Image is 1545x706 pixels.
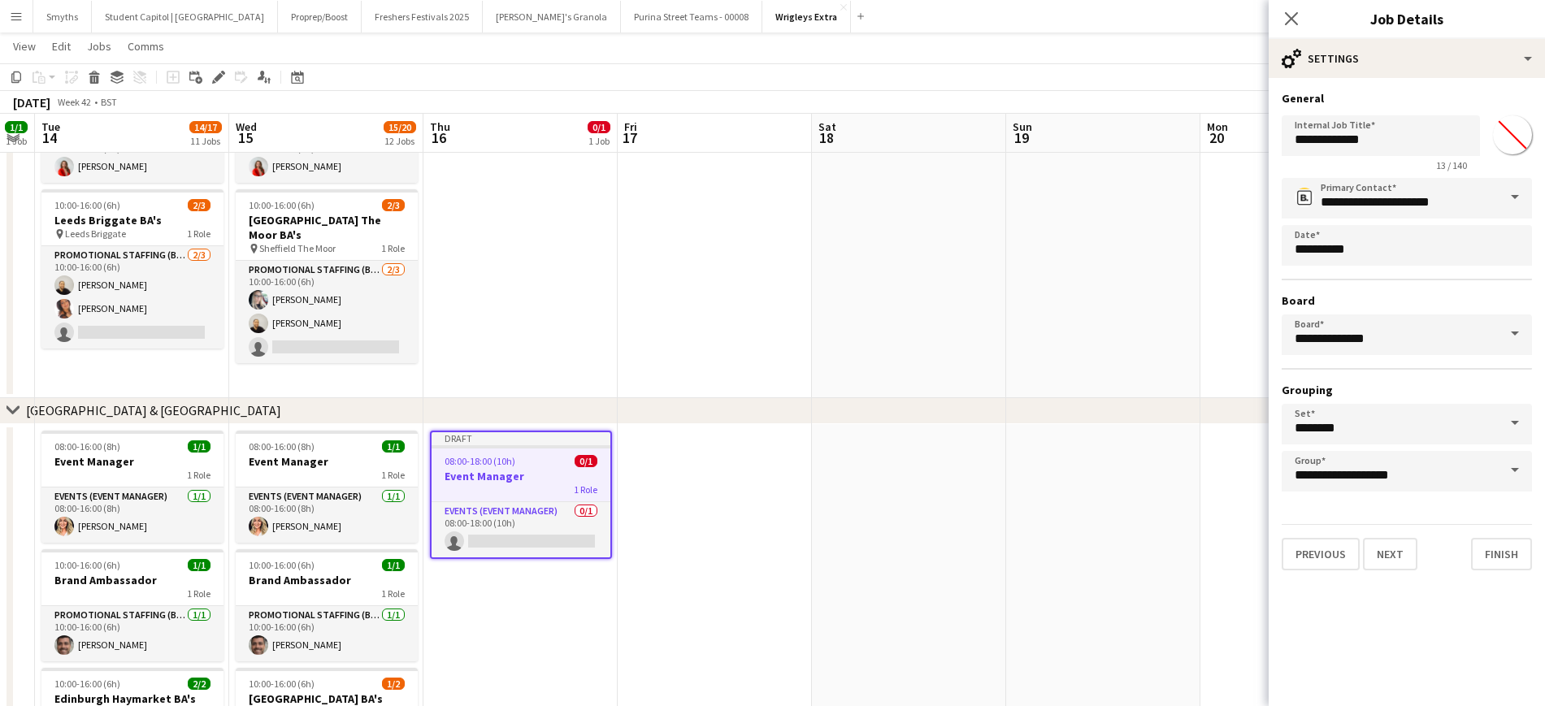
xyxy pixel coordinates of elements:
[187,227,210,240] span: 1 Role
[54,440,120,453] span: 08:00-16:00 (8h)
[384,121,416,133] span: 15/20
[1269,39,1545,78] div: Settings
[41,454,224,469] h3: Event Manager
[622,128,637,147] span: 17
[41,606,224,661] app-card-role: Promotional Staffing (Brand Ambassadors)1/110:00-16:00 (6h)[PERSON_NAME]
[1423,159,1480,171] span: 13 / 140
[52,39,71,54] span: Edit
[1282,293,1532,308] h3: Board
[382,440,405,453] span: 1/1
[188,559,210,571] span: 1/1
[236,549,418,661] app-job-card: 10:00-16:00 (6h)1/1Brand Ambassador1 RolePromotional Staffing (Brand Ambassadors)1/110:00-16:00 (...
[236,128,418,183] app-card-role: Events (DJ)1/108:00-16:00 (8h)[PERSON_NAME]
[236,213,418,242] h3: [GEOGRAPHIC_DATA] The Moor BA's
[236,691,418,706] h3: [GEOGRAPHIC_DATA] BA's
[41,119,60,134] span: Tue
[6,135,27,147] div: 1 Job
[382,559,405,571] span: 1/1
[445,455,515,467] span: 08:00-18:00 (10h)
[1282,538,1360,570] button: Previous
[1471,538,1532,570] button: Finish
[236,119,257,134] span: Wed
[187,469,210,481] span: 1 Role
[87,39,111,54] span: Jobs
[5,121,28,133] span: 1/1
[621,1,762,32] button: Purina Street Teams - 00008
[382,678,405,690] span: 1/2
[188,678,210,690] span: 2/2
[381,587,405,600] span: 1 Role
[1013,119,1032,134] span: Sun
[121,36,171,57] a: Comms
[41,431,224,543] app-job-card: 08:00-16:00 (8h)1/1Event Manager1 RoleEvents (Event Manager)1/108:00-16:00 (8h)[PERSON_NAME]
[236,487,418,543] app-card-role: Events (Event Manager)1/108:00-16:00 (8h)[PERSON_NAME]
[41,573,224,587] h3: Brand Ambassador
[80,36,118,57] a: Jobs
[236,189,418,363] app-job-card: 10:00-16:00 (6h)2/3[GEOGRAPHIC_DATA] The Moor BA's Sheffield The Moor1 RolePromotional Staffing (...
[187,587,210,600] span: 1 Role
[483,1,621,32] button: [PERSON_NAME]'s Granola
[432,469,610,483] h3: Event Manager
[381,242,405,254] span: 1 Role
[65,227,126,240] span: Leeds Briggate
[381,469,405,481] span: 1 Role
[33,1,92,32] button: Smyths
[1282,383,1532,397] h3: Grouping
[41,487,224,543] app-card-role: Events (Event Manager)1/108:00-16:00 (8h)[PERSON_NAME]
[1010,128,1032,147] span: 19
[236,454,418,469] h3: Event Manager
[430,119,450,134] span: Thu
[624,119,637,134] span: Fri
[278,1,362,32] button: Proprep/Boost
[382,199,405,211] span: 2/3
[236,431,418,543] app-job-card: 08:00-16:00 (8h)1/1Event Manager1 RoleEvents (Event Manager)1/108:00-16:00 (8h)[PERSON_NAME]
[7,36,42,57] a: View
[54,199,120,211] span: 10:00-16:00 (6h)
[588,121,610,133] span: 0/1
[1204,128,1228,147] span: 20
[41,189,224,349] app-job-card: 10:00-16:00 (6h)2/3Leeds Briggate BA's Leeds Briggate1 RolePromotional Staffing (Brand Ambassador...
[427,128,450,147] span: 16
[249,440,315,453] span: 08:00-16:00 (8h)
[92,1,278,32] button: Student Capitol | [GEOGRAPHIC_DATA]
[249,678,315,690] span: 10:00-16:00 (6h)
[249,559,315,571] span: 10:00-16:00 (6h)
[41,128,224,183] app-card-role: Events (DJ)1/108:00-16:00 (8h)[PERSON_NAME]
[259,242,336,254] span: Sheffield The Moor
[762,1,851,32] button: Wrigleys Extra
[189,121,222,133] span: 14/17
[190,135,221,147] div: 11 Jobs
[41,246,224,349] app-card-role: Promotional Staffing (Brand Ambassadors)2/310:00-16:00 (6h)[PERSON_NAME][PERSON_NAME]
[13,94,50,110] div: [DATE]
[39,128,60,147] span: 14
[188,440,210,453] span: 1/1
[236,261,418,363] app-card-role: Promotional Staffing (Brand Ambassadors)2/310:00-16:00 (6h)[PERSON_NAME][PERSON_NAME]
[41,213,224,227] h3: Leeds Briggate BA's
[384,135,415,147] div: 12 Jobs
[816,128,836,147] span: 18
[818,119,836,134] span: Sat
[236,573,418,587] h3: Brand Ambassador
[54,96,94,108] span: Week 42
[128,39,164,54] span: Comms
[430,431,612,559] app-job-card: Draft08:00-18:00 (10h)0/1Event Manager1 RoleEvents (Event Manager)0/108:00-18:00 (10h)
[41,549,224,661] app-job-card: 10:00-16:00 (6h)1/1Brand Ambassador1 RolePromotional Staffing (Brand Ambassadors)1/110:00-16:00 (...
[1207,119,1228,134] span: Mon
[54,678,120,690] span: 10:00-16:00 (6h)
[233,128,257,147] span: 15
[362,1,483,32] button: Freshers Festivals 2025
[46,36,77,57] a: Edit
[54,559,120,571] span: 10:00-16:00 (6h)
[432,502,610,557] app-card-role: Events (Event Manager)0/108:00-18:00 (10h)
[13,39,36,54] span: View
[575,455,597,467] span: 0/1
[1269,8,1545,29] h3: Job Details
[101,96,117,108] div: BST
